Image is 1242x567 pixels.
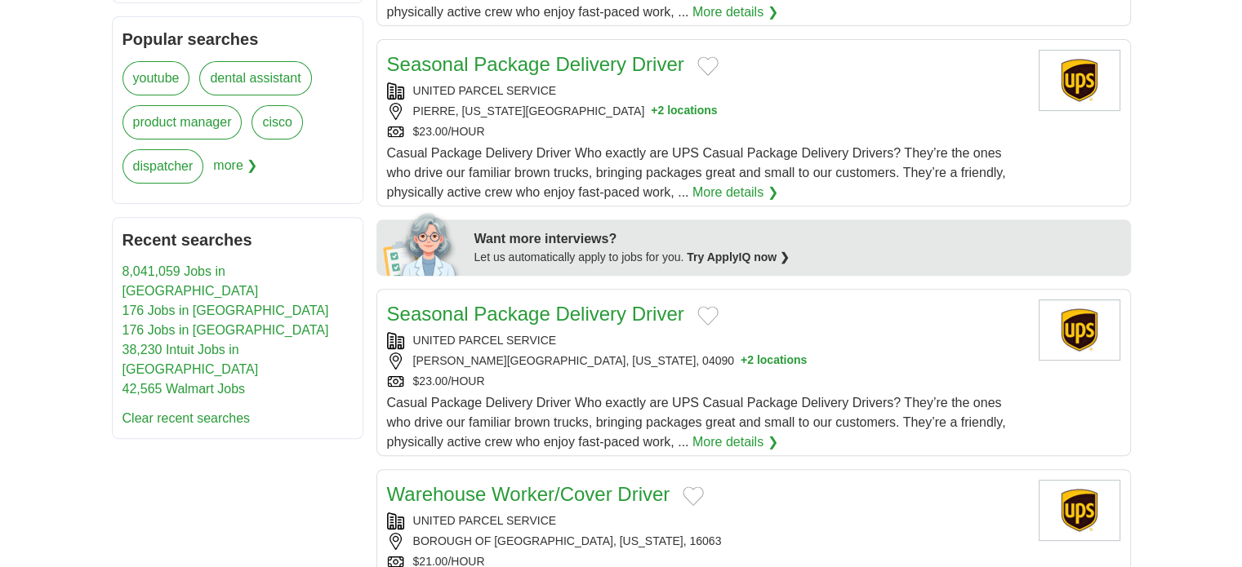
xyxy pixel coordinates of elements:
a: Seasonal Package Delivery Driver [387,53,684,75]
img: apply-iq-scientist.png [383,210,462,276]
a: UNITED PARCEL SERVICE [413,84,557,97]
a: More details ❯ [692,2,778,22]
span: + [651,103,657,120]
a: Clear recent searches [122,411,251,425]
div: BOROUGH OF [GEOGRAPHIC_DATA], [US_STATE], 16063 [387,533,1026,550]
div: PIERRE, [US_STATE][GEOGRAPHIC_DATA] [387,103,1026,120]
img: United Parcel Service logo [1039,50,1120,111]
a: dental assistant [199,61,311,95]
div: Want more interviews? [474,229,1121,249]
span: + [741,352,747,370]
button: +2 locations [741,352,807,370]
a: More details ❯ [692,432,778,452]
a: More details ❯ [692,183,778,202]
a: Try ApplyIQ now ❯ [687,250,790,264]
a: Seasonal Package Delivery Driver [387,303,684,325]
a: cisco [252,105,302,140]
h2: Popular searches [122,27,353,51]
a: dispatcher [122,149,204,184]
a: youtube [122,61,190,95]
div: $23.00/HOUR [387,373,1026,390]
a: product manager [122,105,243,140]
a: Warehouse Worker/Cover Driver [387,483,670,505]
a: 176 Jobs in [GEOGRAPHIC_DATA] [122,323,329,337]
h2: Recent searches [122,228,353,252]
a: UNITED PARCEL SERVICE [413,514,557,527]
a: 176 Jobs in [GEOGRAPHIC_DATA] [122,303,329,317]
img: United Parcel Service logo [1039,299,1120,361]
button: Add to favorite jobs [697,306,719,326]
button: Add to favorite jobs [683,486,704,506]
a: 42,565 Walmart Jobs [122,382,246,396]
span: Casual Package Delivery Driver Who exactly are UPS Casual Package Delivery Drivers? They’re the o... [387,396,1006,449]
button: Add to favorite jobs [697,56,719,76]
button: +2 locations [651,103,717,120]
img: United Parcel Service logo [1039,480,1120,541]
span: Casual Package Delivery Driver Who exactly are UPS Casual Package Delivery Drivers? They’re the o... [387,146,1006,199]
div: $23.00/HOUR [387,123,1026,140]
a: 8,041,059 Jobs in [GEOGRAPHIC_DATA] [122,264,259,298]
a: UNITED PARCEL SERVICE [413,334,557,347]
div: Let us automatically apply to jobs for you. [474,249,1121,266]
div: [PERSON_NAME][GEOGRAPHIC_DATA], [US_STATE], 04090 [387,352,1026,370]
a: 38,230 Intuit Jobs in [GEOGRAPHIC_DATA] [122,343,259,376]
span: more ❯ [213,149,257,193]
